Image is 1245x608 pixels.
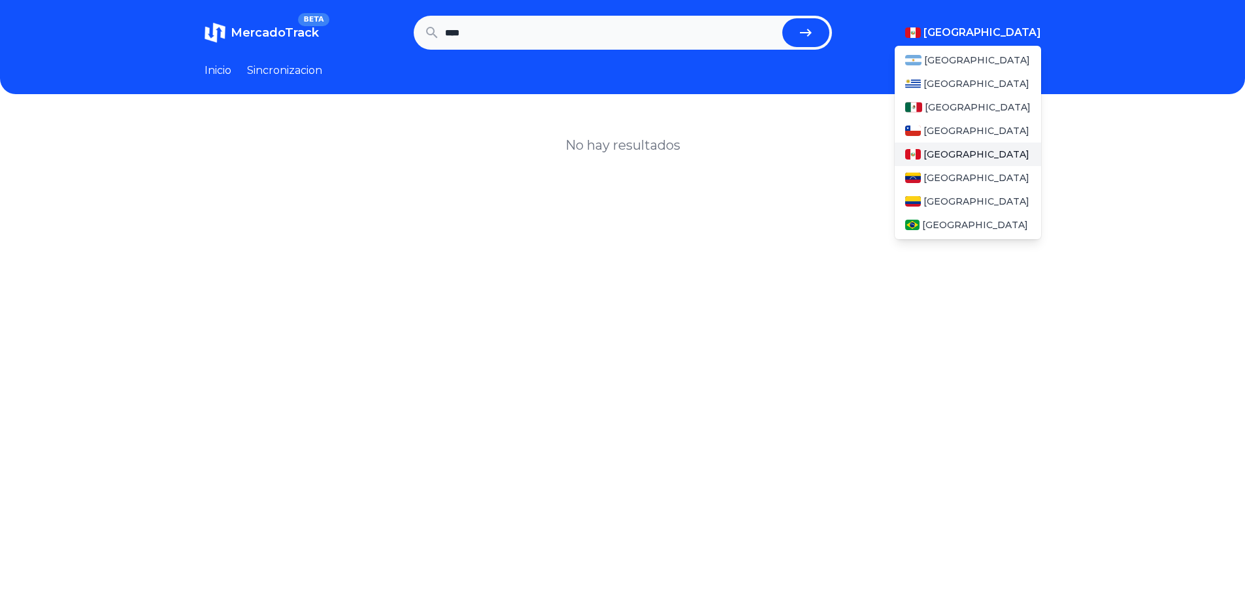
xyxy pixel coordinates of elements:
[231,25,319,40] span: MercadoTrack
[923,171,1029,184] span: [GEOGRAPHIC_DATA]
[205,22,319,43] a: MercadoTrackBETA
[905,220,920,230] img: Brasil
[895,72,1041,95] a: Uruguay[GEOGRAPHIC_DATA]
[205,22,225,43] img: MercadoTrack
[905,173,921,183] img: Venezuela
[895,213,1041,237] a: Brasil[GEOGRAPHIC_DATA]
[905,55,922,65] img: Argentina
[923,25,1041,41] span: [GEOGRAPHIC_DATA]
[905,126,921,136] img: Chile
[905,25,1041,41] button: [GEOGRAPHIC_DATA]
[905,27,921,38] img: Peru
[905,196,921,207] img: Colombia
[905,102,922,112] img: Mexico
[922,218,1028,231] span: [GEOGRAPHIC_DATA]
[247,63,322,78] a: Sincronizacion
[895,190,1041,213] a: Colombia[GEOGRAPHIC_DATA]
[923,195,1029,208] span: [GEOGRAPHIC_DATA]
[565,136,680,154] h1: No hay resultados
[923,77,1029,90] span: [GEOGRAPHIC_DATA]
[905,78,921,89] img: Uruguay
[895,166,1041,190] a: Venezuela[GEOGRAPHIC_DATA]
[298,13,329,26] span: BETA
[905,149,921,160] img: Peru
[923,148,1029,161] span: [GEOGRAPHIC_DATA]
[205,63,231,78] a: Inicio
[895,95,1041,119] a: Mexico[GEOGRAPHIC_DATA]
[895,143,1041,166] a: Peru[GEOGRAPHIC_DATA]
[923,124,1029,137] span: [GEOGRAPHIC_DATA]
[895,119,1041,143] a: Chile[GEOGRAPHIC_DATA]
[925,101,1031,114] span: [GEOGRAPHIC_DATA]
[895,48,1041,72] a: Argentina[GEOGRAPHIC_DATA]
[924,54,1030,67] span: [GEOGRAPHIC_DATA]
